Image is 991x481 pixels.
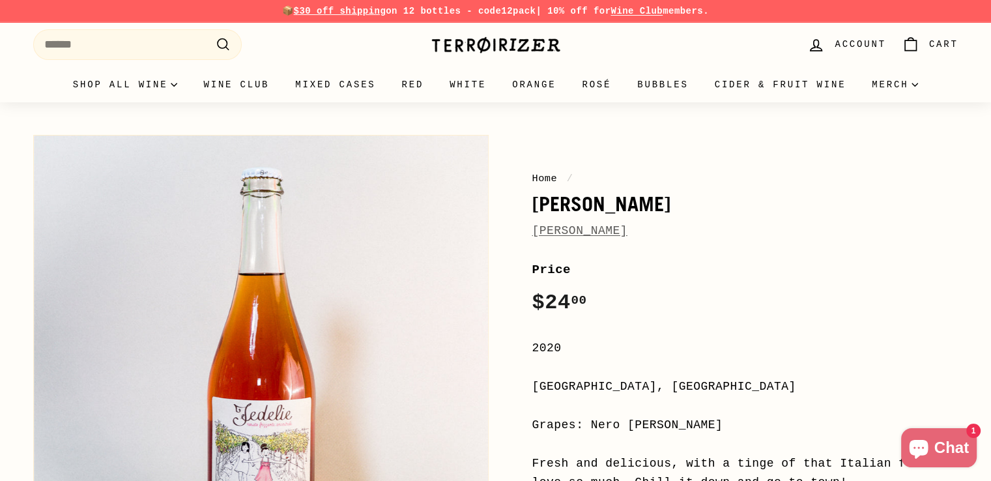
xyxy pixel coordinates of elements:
[929,37,958,51] span: Cart
[532,224,627,237] a: [PERSON_NAME]
[60,67,191,102] summary: Shop all wine
[499,67,569,102] a: Orange
[532,260,958,280] label: Price
[624,67,701,102] a: Bubbles
[564,173,577,184] span: /
[532,173,558,184] a: Home
[7,67,984,102] div: Primary
[532,339,958,358] div: 2020
[282,67,388,102] a: Mixed Cases
[799,25,893,64] a: Account
[569,67,624,102] a: Rosé
[532,171,958,186] nav: breadcrumbs
[532,193,958,215] h1: [PERSON_NAME]
[388,67,437,102] a: Red
[702,67,859,102] a: Cider & Fruit Wine
[501,6,536,16] strong: 12pack
[190,67,282,102] a: Wine Club
[897,428,981,471] inbox-online-store-chat: Shopify online store chat
[33,4,958,18] p: 📦 on 12 bottles - code | 10% off for members.
[437,67,499,102] a: White
[894,25,966,64] a: Cart
[532,291,587,315] span: $24
[859,67,931,102] summary: Merch
[532,377,958,396] div: [GEOGRAPHIC_DATA], [GEOGRAPHIC_DATA]
[532,416,958,435] div: Grapes: Nero [PERSON_NAME]
[835,37,885,51] span: Account
[571,293,586,308] sup: 00
[294,6,386,16] span: $30 off shipping
[610,6,663,16] a: Wine Club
